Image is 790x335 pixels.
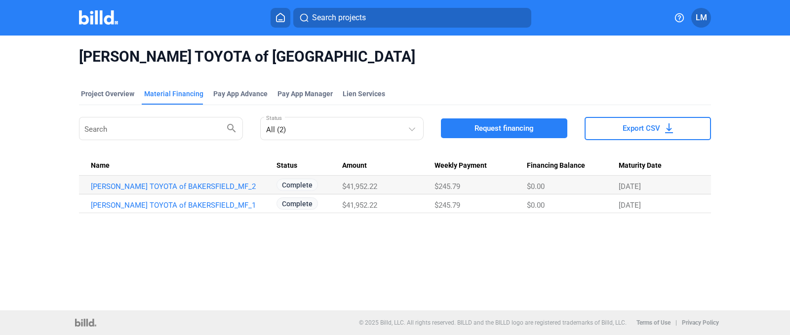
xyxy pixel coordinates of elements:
b: Privacy Policy [682,319,719,326]
mat-select-trigger: All (2) [266,125,286,134]
span: [DATE] [619,182,641,191]
img: Billd Company Logo [79,10,118,25]
button: Export CSV [585,117,711,140]
b: Terms of Use [636,319,671,326]
div: Financing Balance [527,161,619,170]
button: LM [691,8,711,28]
span: [PERSON_NAME] TOYOTA of [GEOGRAPHIC_DATA] [79,47,711,66]
span: Complete [276,179,318,191]
div: Maturity Date [619,161,699,170]
span: Complete [276,197,318,210]
span: Maturity Date [619,161,662,170]
div: Pay App Advance [213,89,268,99]
button: Search projects [293,8,531,28]
div: Weekly Payment [434,161,527,170]
span: Status [276,161,297,170]
span: Export CSV [623,123,660,133]
span: $245.79 [434,201,460,210]
div: Amount [342,161,434,170]
span: Weekly Payment [434,161,487,170]
span: Name [91,161,110,170]
span: Pay App Manager [277,89,333,99]
a: [PERSON_NAME] TOYOTA of BAKERSFIELD_MF_2 [91,182,270,191]
img: logo [75,319,96,327]
span: $0.00 [527,182,545,191]
span: $245.79 [434,182,460,191]
span: $0.00 [527,201,545,210]
span: $41,952.22 [342,201,377,210]
span: $41,952.22 [342,182,377,191]
p: © 2025 Billd, LLC. All rights reserved. BILLD and the BILLD logo are registered trademarks of Bil... [359,319,627,326]
div: Lien Services [343,89,385,99]
span: [DATE] [619,201,641,210]
mat-icon: search [226,122,237,134]
span: Financing Balance [527,161,585,170]
span: LM [696,12,707,24]
div: Material Financing [144,89,203,99]
div: Status [276,161,342,170]
button: Request financing [441,118,567,138]
span: Search projects [312,12,366,24]
span: Amount [342,161,367,170]
div: Project Overview [81,89,134,99]
p: | [675,319,677,326]
span: Request financing [474,123,534,133]
div: Name [91,161,276,170]
a: [PERSON_NAME] TOYOTA of BAKERSFIELD_MF_1 [91,201,270,210]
